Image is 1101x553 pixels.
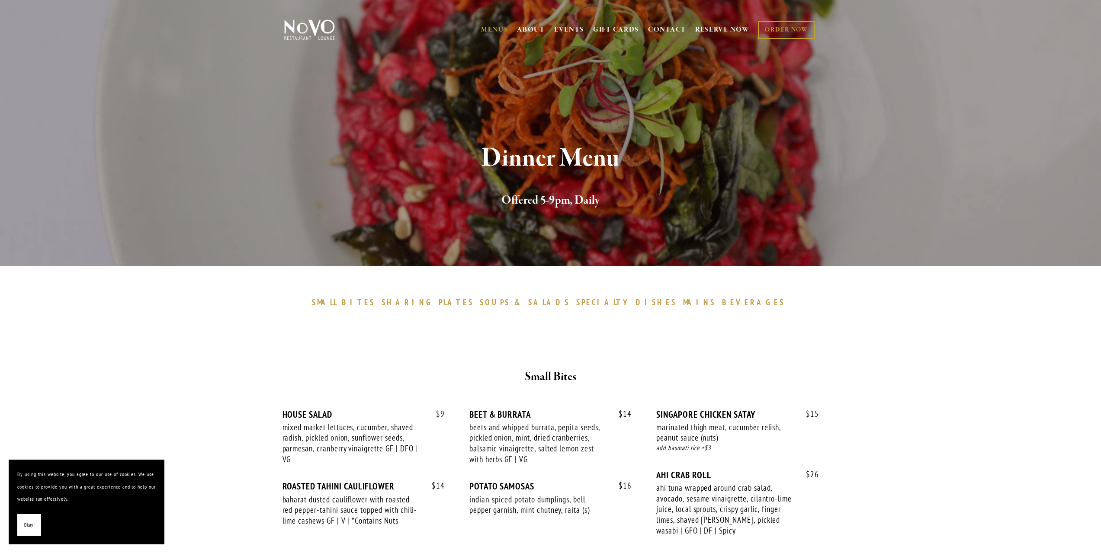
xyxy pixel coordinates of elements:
img: Novo Restaurant &amp; Lounge [282,19,337,41]
div: ahi tuna wrapped around crab salad, avocado, sesame vinaigrette, cilantro-lime juice, local sprou... [656,483,794,536]
div: indian-spiced potato dumplings, bell pepper garnish, mint chutney, raita (s) [469,494,607,515]
span: DISHES [636,297,677,307]
div: SINGAPORE CHICKEN SATAY [656,409,819,420]
span: 26 [797,470,819,479]
a: EVENTS [554,26,584,34]
div: AHI CRAB ROLL [656,470,819,480]
div: beets and whipped burrata, pepita seeds, pickled onion, mint, dried cranberries, balsamic vinaigr... [469,422,607,465]
a: ABOUT [517,26,545,34]
span: $ [806,409,810,419]
div: mixed market lettuces, cucumber, shaved radish, pickled onion, sunflower seeds, parmesan, cranber... [282,422,420,465]
a: GIFT CARDS [593,22,639,38]
span: SOUPS [480,297,510,307]
span: 16 [610,481,632,491]
span: BEVERAGES [722,297,785,307]
span: 9 [427,409,445,419]
strong: Small Bites [525,369,576,384]
a: ORDER NOW [758,21,815,39]
span: 14 [610,409,632,419]
span: PLATES [439,297,474,307]
div: ROASTED TAHINI CAULIFLOWER [282,481,445,492]
span: $ [619,409,623,419]
span: MAINS [683,297,716,307]
section: Cookie banner [9,460,164,544]
span: 15 [797,409,819,419]
div: HOUSE SALAD [282,409,445,420]
span: $ [432,480,436,491]
span: SALADS [528,297,570,307]
span: BITES [342,297,375,307]
span: & [514,297,524,307]
div: POTATO SAMOSAS [469,481,632,492]
a: MAINS [683,297,720,307]
a: SPECIALTYDISHES [576,297,681,307]
button: Okay! [17,514,41,536]
h2: Offered 5-9pm, Daily [299,192,803,210]
a: SMALLBITES [312,297,380,307]
a: BEVERAGES [722,297,790,307]
div: BEET & BURRATA [469,409,632,420]
a: SOUPS&SALADS [480,297,574,307]
span: $ [806,469,810,479]
h1: Dinner Menu [299,144,803,173]
span: 14 [423,481,445,491]
span: Okay! [24,519,35,531]
span: SHARING [382,297,434,307]
a: CONTACT [648,22,686,38]
span: $ [436,409,440,419]
span: $ [619,480,623,491]
span: SMALL [312,297,338,307]
div: add basmati rice +$3 [656,443,819,453]
div: marinated thigh meat, cucumber relish, peanut sauce (nuts) [656,422,794,443]
a: RESERVE NOW [695,22,750,38]
a: SHARINGPLATES [382,297,478,307]
a: MENUS [481,26,508,34]
div: baharat dusted cauliflower with roasted red pepper-tahini sauce topped with chili-lime cashews GF... [282,494,420,526]
span: SPECIALTY [576,297,632,307]
p: By using this website, you agree to our use of cookies. We use cookies to provide you with a grea... [17,468,156,505]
